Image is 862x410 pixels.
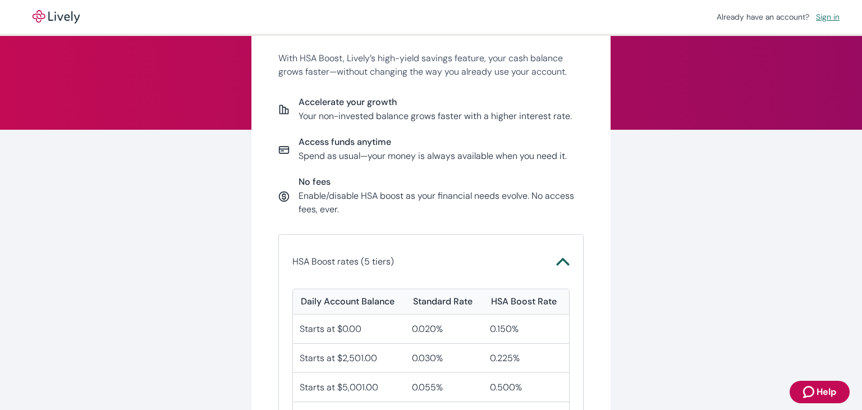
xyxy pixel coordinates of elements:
div: 0.225% [483,343,570,372]
span: Help [817,385,836,399]
p: HSA Boost rates (5 tiers) [292,255,394,268]
div: 0.030% [405,343,483,372]
svg: Currency icon [278,191,290,202]
a: Sign in [811,10,844,24]
div: 0.020% [405,314,483,343]
button: Zendesk support iconHelp [790,381,850,403]
div: Starts at $5,001.00 [293,372,405,402]
p: With HSA Boost, Lively’s high-yield savings feature, your cash balance grows faster—without chang... [278,52,584,79]
svg: Zendesk support icon [803,385,817,399]
img: Lively [25,10,88,24]
div: 0.500% [483,372,570,402]
div: Already have an account? [717,11,844,23]
div: 0.150% [483,314,570,343]
span: Accelerate your growth [299,97,572,107]
p: Enable/disable HSA boost as your financial needs evolve. No access fees, ever. [299,189,584,216]
div: Starts at $2,501.00 [293,343,405,372]
div: Standard Rate [413,295,473,307]
svg: Card icon [278,144,290,156]
svg: Chevron icon [556,255,570,268]
div: HSA Boost Rate [491,295,557,307]
span: No fees [299,176,584,187]
button: HSA Boost rates (5 tiers) [292,248,570,275]
div: Starts at $0.00 [293,314,405,343]
span: Access funds anytime [299,136,567,147]
div: 0.055% [405,372,483,402]
div: Daily Account Balance [301,295,395,307]
p: Your non-invested balance grows faster with a higher interest rate. [299,110,572,123]
svg: Report icon [278,104,290,115]
p: Spend as usual—your money is always available when you need it. [299,149,567,163]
